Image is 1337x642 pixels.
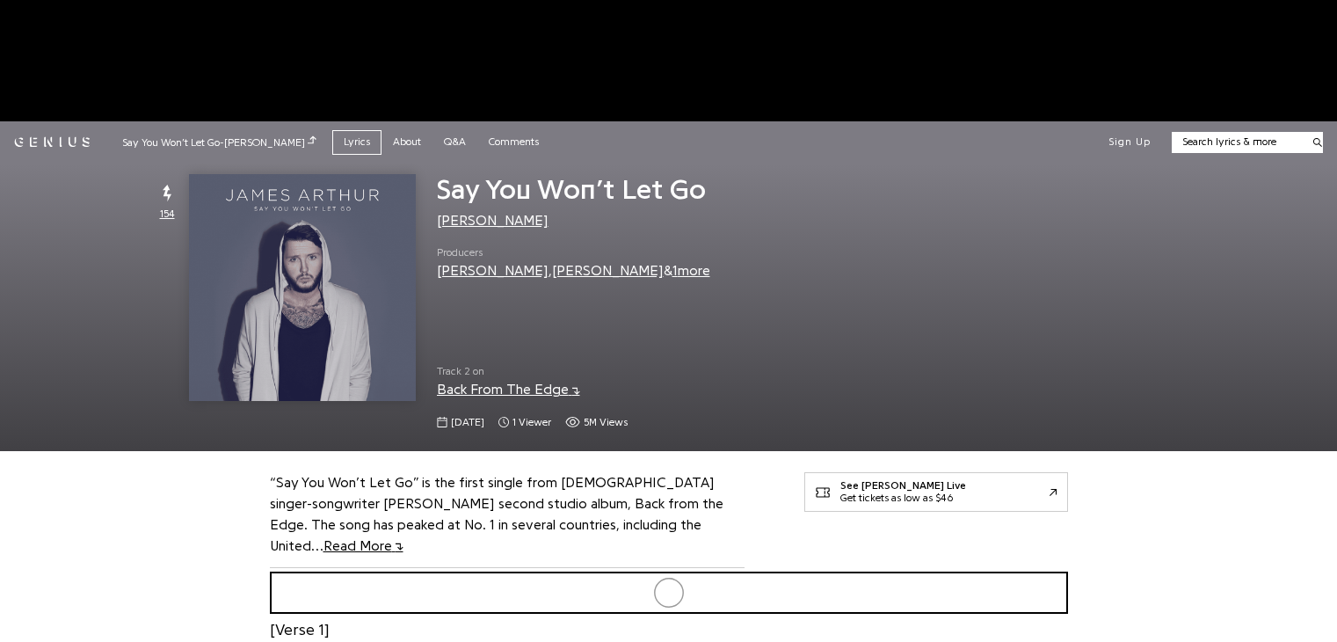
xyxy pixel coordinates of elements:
[804,472,1068,512] a: See [PERSON_NAME] LiveGet tickets as low as $46
[437,176,706,204] span: Say You Won’t Let Go
[672,263,710,280] button: 1more
[437,261,710,281] div: , &
[332,130,381,154] a: Lyrics
[437,245,710,260] span: Producers
[189,174,416,401] img: Cover art for Say You Won’t Let Go by James Arthur
[584,415,628,430] span: 5M views
[840,480,966,492] div: See [PERSON_NAME] Live
[437,264,549,278] a: [PERSON_NAME]
[381,130,432,154] a: About
[477,130,550,154] a: Comments
[437,383,580,397] a: Back From The Edge
[323,539,403,553] span: Read More
[565,415,628,430] span: 4,981,319 views
[270,476,723,553] a: “Say You Won’t Let Go” is the first single from [DEMOGRAPHIC_DATA] singer-songwriter [PERSON_NAME...
[512,415,551,430] span: 1 viewer
[160,207,175,222] span: 154
[437,364,776,379] span: Track 2 on
[840,492,966,505] div: Get tickets as low as $46
[1108,135,1151,150] button: Sign Up
[451,415,484,430] span: [DATE]
[498,415,551,430] span: 1 viewer
[552,264,664,278] a: [PERSON_NAME]
[432,130,477,154] a: Q&A
[437,214,549,228] a: [PERSON_NAME]
[1172,135,1303,150] input: Search lyrics & more
[122,134,316,150] div: Say You Won’t Let Go - [PERSON_NAME]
